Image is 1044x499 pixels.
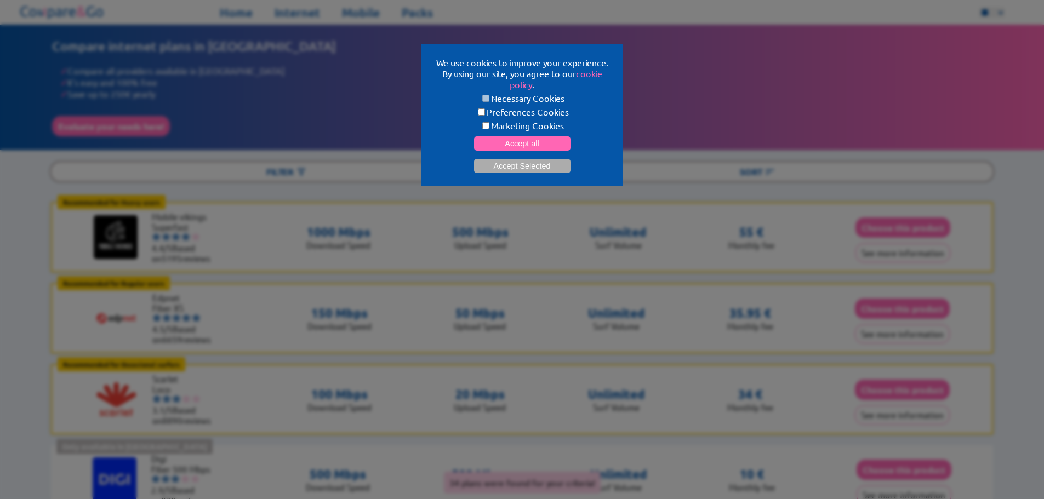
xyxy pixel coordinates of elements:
label: Preferences Cookies [435,106,610,117]
a: cookie policy [510,68,602,90]
button: Accept Selected [474,159,571,173]
p: We use cookies to improve your experience. By using our site, you agree to our . [435,57,610,90]
input: Necessary Cookies [482,95,489,102]
label: Marketing Cookies [435,120,610,131]
input: Preferences Cookies [478,108,485,116]
button: Accept all [474,136,571,151]
input: Marketing Cookies [482,122,489,129]
label: Necessary Cookies [435,93,610,104]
